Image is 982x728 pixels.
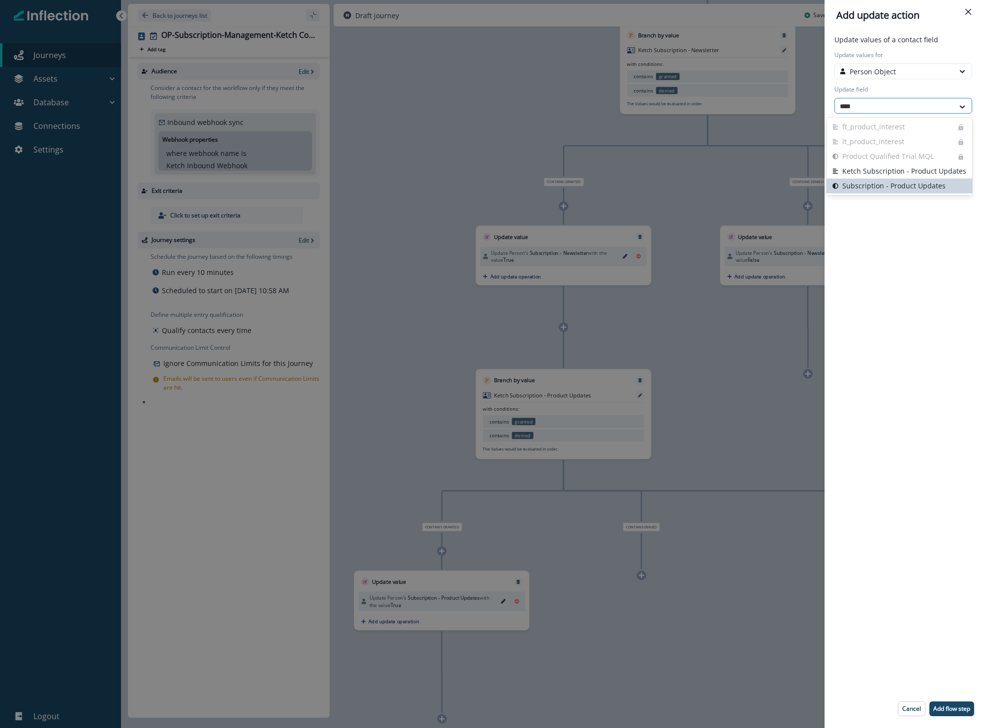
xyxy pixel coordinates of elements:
[834,34,972,45] p: Update values of a contact field
[827,134,972,149] button: lt_product_interest
[902,705,921,712] p: Cancel
[929,701,974,716] button: Add flow step
[834,51,966,60] label: Update values for
[834,85,966,94] label: Update field
[836,8,970,23] div: Add update action
[827,149,972,164] button: Product Qualified Trial MQL
[960,4,976,20] button: Close
[827,179,972,193] button: Subscription - Product Updates
[827,164,972,179] button: Ketch Subscription - Product Updates
[850,66,896,77] p: Person Object
[898,701,925,716] button: Cancel
[827,120,972,134] button: ft_product_interest
[933,705,970,712] p: Add flow step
